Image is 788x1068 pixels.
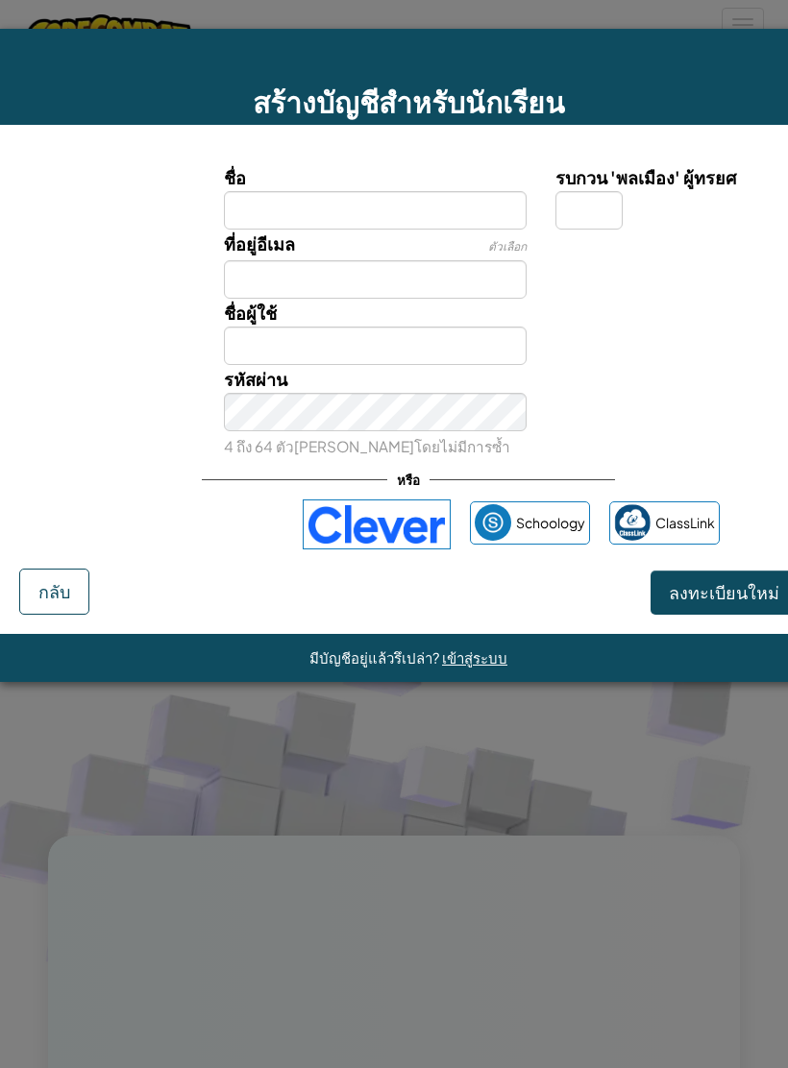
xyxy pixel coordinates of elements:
iframe: กล่องโต้ตอบลงชื่อเข้าใช้ด้วย Google [393,19,769,264]
span: รหัสผ่าน [224,368,287,390]
span: ลงทะเบียนใหม่ [669,581,779,603]
img: schoology.png [475,504,511,541]
span: ชื่อ [224,166,246,188]
div: ลงชื่อเข้าใช้ด้วย Google เปิดในแท็บใหม่ [98,503,283,546]
img: clever-logo-blue.png [303,499,451,549]
span: หรือ [387,466,430,494]
span: ClassLink [655,509,715,537]
button: กลับ [19,569,89,615]
span: ที่อยู่อีเมล [224,232,295,255]
small: 4 ถึง 64 ตัว[PERSON_NAME]โดยไม่มีการซ้ำ [224,437,510,455]
img: classlink-logo-small.png [614,504,651,541]
span: สร้างบัญชีสำหรับนักเรียน [253,84,565,120]
a: เข้าสู่ระบบ [442,648,507,667]
span: ชื่อผู้ใช้ [224,302,277,324]
span: Schoology [516,509,585,537]
span: กลับ [38,580,70,602]
span: มีบัญชีอยู่แล้วรึเปล่า? [309,648,442,667]
iframe: ปุ่มลงชื่อเข้าใช้ด้วย Google [88,503,293,546]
